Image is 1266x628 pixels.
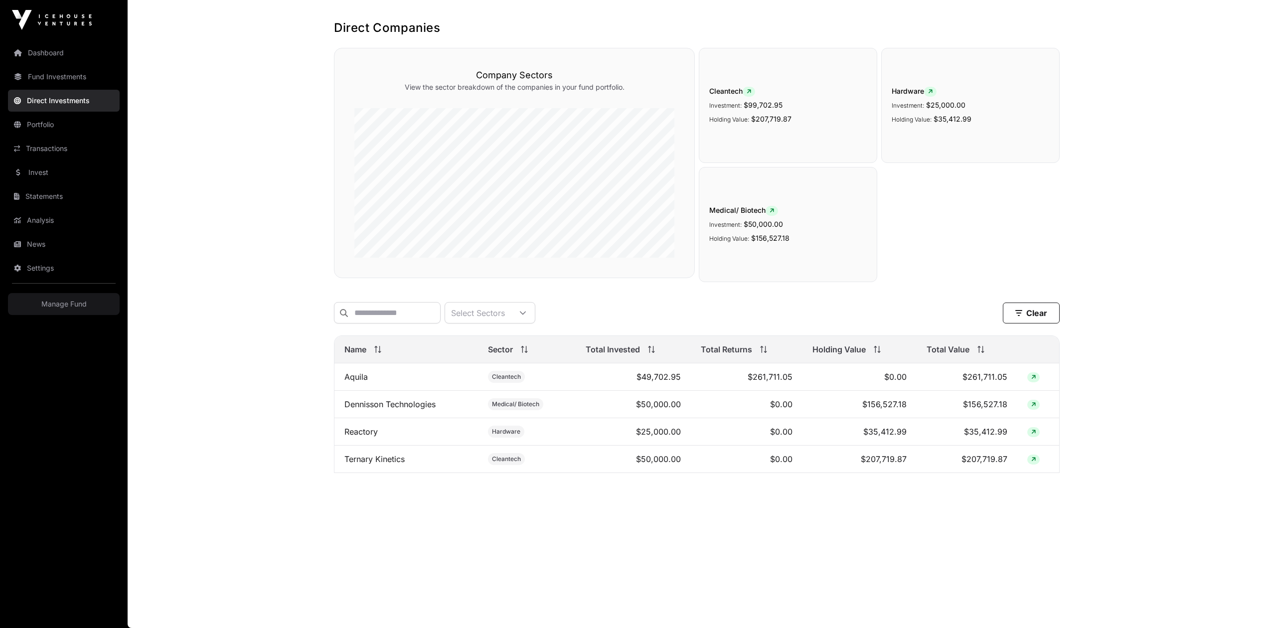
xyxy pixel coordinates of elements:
[8,185,120,207] a: Statements
[8,42,120,64] a: Dashboard
[744,101,783,109] span: $99,702.95
[926,101,965,109] span: $25,000.00
[344,427,378,437] a: Reactory
[691,391,802,418] td: $0.00
[917,363,1017,391] td: $261,711.05
[744,220,783,228] span: $50,000.00
[892,116,932,123] span: Holding Value:
[8,257,120,279] a: Settings
[802,418,917,446] td: $35,412.99
[917,391,1017,418] td: $156,527.18
[344,372,368,382] a: Aquila
[691,363,802,391] td: $261,711.05
[701,343,752,355] span: Total Returns
[934,115,971,123] span: $35,412.99
[1003,303,1060,323] button: Clear
[802,446,917,473] td: $207,719.87
[8,138,120,159] a: Transactions
[8,209,120,231] a: Analysis
[354,68,674,82] h3: Company Sectors
[691,418,802,446] td: $0.00
[802,391,917,418] td: $156,527.18
[892,102,924,109] span: Investment:
[8,90,120,112] a: Direct Investments
[488,343,513,355] span: Sector
[8,114,120,136] a: Portfolio
[917,446,1017,473] td: $207,719.87
[802,363,917,391] td: $0.00
[709,235,749,242] span: Holding Value:
[892,86,1049,97] span: Hardware
[344,343,366,355] span: Name
[354,82,674,92] p: View the sector breakdown of the companies in your fund portfolio.
[344,399,436,409] a: Dennisson Technologies
[344,454,405,464] a: Ternary Kinetics
[691,446,802,473] td: $0.00
[709,205,867,216] span: Medical/ Biotech
[812,343,866,355] span: Holding Value
[492,428,520,436] span: Hardware
[576,363,691,391] td: $49,702.95
[576,391,691,418] td: $50,000.00
[709,116,749,123] span: Holding Value:
[576,418,691,446] td: $25,000.00
[492,455,521,463] span: Cleantech
[8,233,120,255] a: News
[709,221,742,228] span: Investment:
[576,446,691,473] td: $50,000.00
[492,373,521,381] span: Cleantech
[927,343,969,355] span: Total Value
[751,115,791,123] span: $207,719.87
[8,161,120,183] a: Invest
[445,303,511,323] div: Select Sectors
[709,86,867,97] span: Cleantech
[917,418,1017,446] td: $35,412.99
[751,234,790,242] span: $156,527.18
[586,343,640,355] span: Total Invested
[8,293,120,315] a: Manage Fund
[334,20,1060,36] h1: Direct Companies
[12,10,92,30] img: Icehouse Ventures Logo
[492,400,539,408] span: Medical/ Biotech
[1216,580,1266,628] iframe: Chat Widget
[709,102,742,109] span: Investment:
[8,66,120,88] a: Fund Investments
